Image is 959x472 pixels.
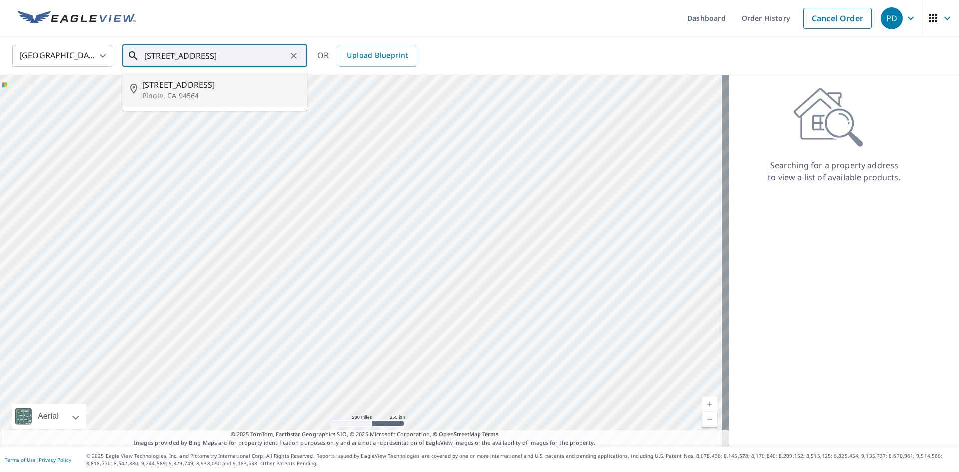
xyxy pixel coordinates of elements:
a: Upload Blueprint [339,45,416,67]
p: Searching for a property address to view a list of available products. [767,159,901,183]
a: Terms of Use [5,456,36,463]
span: Upload Blueprint [347,49,408,62]
span: © 2025 TomTom, Earthstar Geographics SIO, © 2025 Microsoft Corporation, © [231,430,499,439]
div: PD [881,7,903,29]
div: Aerial [12,404,86,429]
a: Current Level 5, Zoom In [702,397,717,412]
a: Cancel Order [803,8,872,29]
input: Search by address or latitude-longitude [144,42,287,70]
a: Privacy Policy [39,456,71,463]
p: Pinole, CA 94564 [142,91,299,101]
button: Clear [287,49,301,63]
a: Current Level 5, Zoom Out [702,412,717,427]
p: | [5,457,71,463]
p: © 2025 Eagle View Technologies, Inc. and Pictometry International Corp. All Rights Reserved. Repo... [86,452,954,467]
a: OpenStreetMap [439,430,480,438]
a: Terms [482,430,499,438]
span: [STREET_ADDRESS] [142,79,299,91]
div: [GEOGRAPHIC_DATA] [12,42,112,70]
div: Aerial [35,404,62,429]
img: EV Logo [18,11,136,26]
div: OR [317,45,416,67]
